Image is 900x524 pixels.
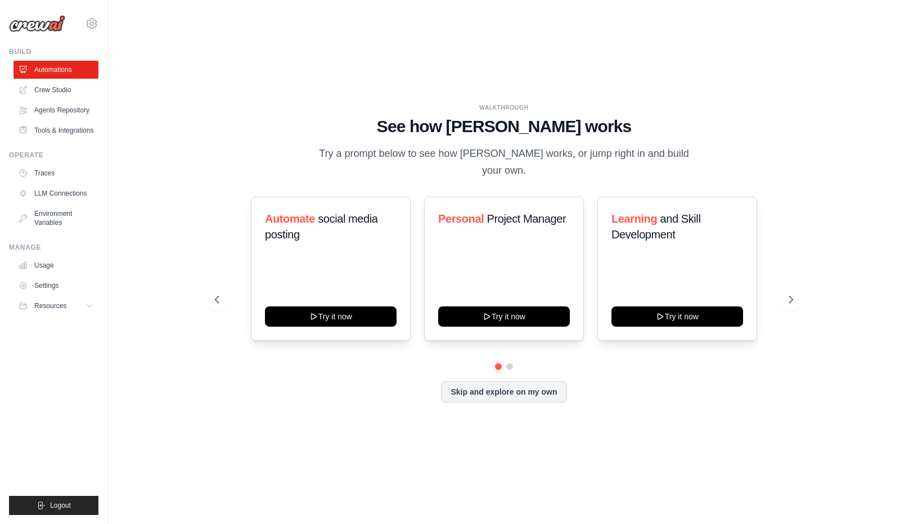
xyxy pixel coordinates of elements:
span: Project Manager [487,213,566,225]
button: Try it now [265,306,397,327]
span: Automate [265,213,315,225]
span: Personal [438,213,484,225]
span: and Skill Development [611,213,700,241]
button: Try it now [438,306,570,327]
a: Usage [13,256,98,274]
a: Automations [13,61,98,79]
span: social media posting [265,213,378,241]
div: WALKTHROUGH [215,103,793,112]
a: Traces [13,164,98,182]
span: Resources [34,301,66,310]
p: Try a prompt below to see how [PERSON_NAME] works, or jump right in and build your own. [315,146,693,179]
div: Build [9,47,98,56]
a: Agents Repository [13,101,98,119]
img: Logo [9,15,65,32]
a: Crew Studio [13,81,98,99]
button: Resources [13,297,98,315]
div: Operate [9,151,98,160]
iframe: Chat Widget [844,470,900,524]
span: Learning [611,213,657,225]
div: Manage [9,243,98,252]
a: LLM Connections [13,184,98,202]
button: Skip and explore on my own [441,381,566,403]
button: Logout [9,496,98,515]
button: Try it now [611,306,743,327]
a: Tools & Integrations [13,121,98,139]
a: Environment Variables [13,205,98,232]
span: Logout [50,501,71,510]
h1: See how [PERSON_NAME] works [215,116,793,137]
a: Settings [13,277,98,295]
